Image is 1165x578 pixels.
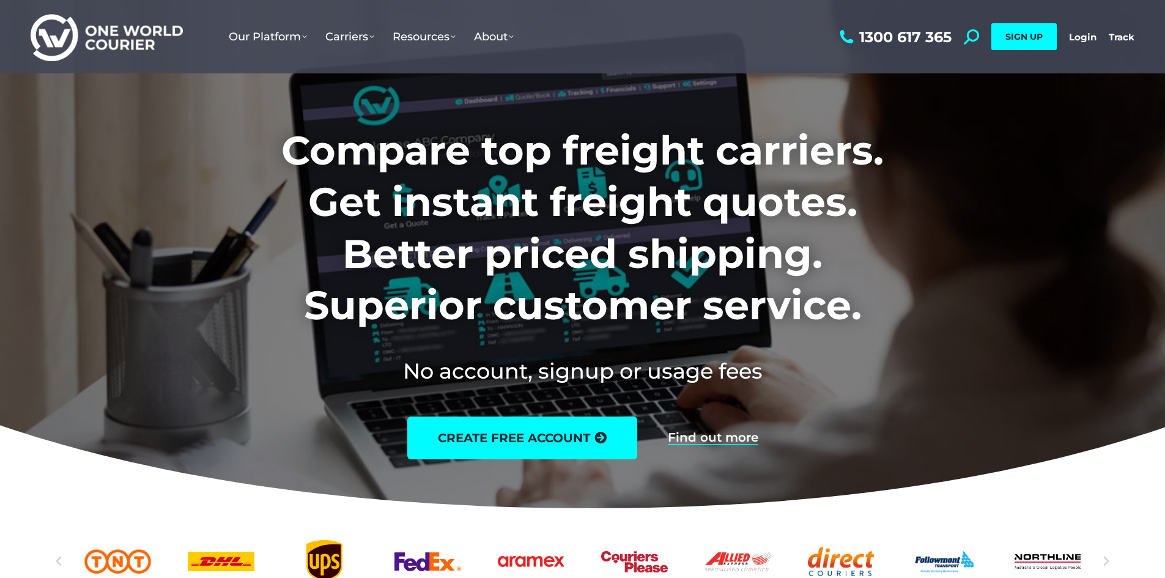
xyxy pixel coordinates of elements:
a: Carriers [316,18,383,56]
a: Find out more [668,431,758,445]
span: Resources [393,30,456,43]
a: About [465,18,523,56]
a: SIGN UP [991,23,1057,50]
span: Our Platform [229,30,307,43]
span: About [474,30,514,43]
a: Login [1069,31,1097,43]
a: Our Platform [220,18,316,56]
span: SIGN UP [1005,31,1043,42]
img: One World Courier [31,12,183,62]
h2: No account, signup or usage fees [201,356,964,386]
a: Track [1109,31,1134,43]
a: Resources [383,18,465,56]
span: Carriers [325,30,374,43]
a: 1300 617 365 [837,29,952,45]
a: create free account [407,417,637,459]
h1: Compare top freight carriers. Get instant freight quotes. Better priced shipping. Superior custom... [201,125,964,332]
